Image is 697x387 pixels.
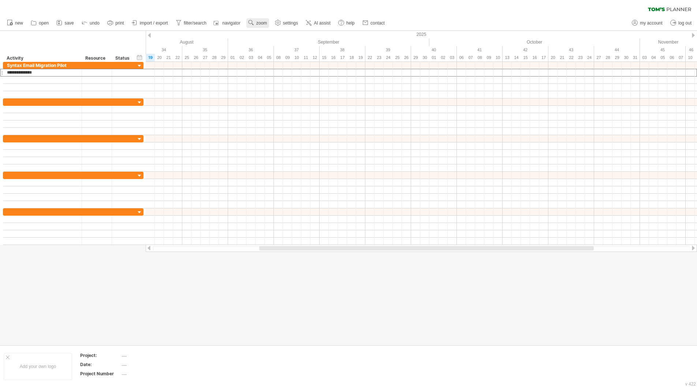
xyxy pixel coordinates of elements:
[329,54,338,62] div: Tuesday, 16 September 2025
[201,54,210,62] div: Wednesday, 27 August 2025
[347,54,356,62] div: Thursday, 18 September 2025
[182,46,228,54] div: 35
[374,54,384,62] div: Tuesday, 23 September 2025
[640,21,662,26] span: my account
[274,54,283,62] div: Monday, 8 September 2025
[130,18,170,28] a: import / export
[237,54,246,62] div: Tuesday, 2 September 2025
[292,54,301,62] div: Wednesday, 10 September 2025
[630,18,664,28] a: my account
[55,18,76,28] a: save
[503,54,512,62] div: Monday, 13 October 2025
[411,46,457,54] div: 40
[361,18,387,28] a: contact
[274,46,320,54] div: 37
[429,38,640,46] div: October 2025
[585,54,594,62] div: Friday, 24 October 2025
[503,46,548,54] div: 42
[678,21,692,26] span: log out
[356,54,365,62] div: Friday, 19 September 2025
[685,382,696,387] div: v 422
[304,18,332,28] a: AI assist
[320,46,365,54] div: 38
[4,353,72,380] div: Add your own logo
[649,54,658,62] div: Tuesday, 4 November 2025
[402,54,411,62] div: Friday, 26 September 2025
[370,21,385,26] span: contact
[493,54,503,62] div: Friday, 10 October 2025
[365,54,374,62] div: Monday, 22 September 2025
[411,54,420,62] div: Monday, 29 September 2025
[622,54,631,62] div: Thursday, 30 October 2025
[219,54,228,62] div: Friday, 29 August 2025
[164,54,173,62] div: Thursday, 21 August 2025
[64,21,74,26] span: save
[336,18,357,28] a: help
[122,361,183,368] div: ....
[265,54,274,62] div: Friday, 5 September 2025
[365,46,411,54] div: 39
[521,54,530,62] div: Wednesday, 15 October 2025
[256,54,265,62] div: Thursday, 4 September 2025
[15,21,23,26] span: new
[246,54,256,62] div: Wednesday, 3 September 2025
[667,54,676,62] div: Thursday, 6 November 2025
[155,54,164,62] div: Wednesday, 20 August 2025
[273,18,300,28] a: settings
[228,54,237,62] div: Monday, 1 September 2025
[115,55,131,62] div: Status
[594,54,603,62] div: Monday, 27 October 2025
[191,54,201,62] div: Tuesday, 26 August 2025
[105,18,126,28] a: print
[212,18,242,28] a: navigator
[429,54,439,62] div: Wednesday, 1 October 2025
[146,54,155,62] div: Tuesday, 19 August 2025
[80,352,120,358] div: Project:
[539,54,548,62] div: Friday, 17 October 2025
[420,54,429,62] div: Tuesday, 30 September 2025
[115,21,124,26] span: print
[228,46,274,54] div: 36
[384,54,393,62] div: Wednesday, 24 September 2025
[222,21,240,26] span: navigator
[676,54,686,62] div: Friday, 7 November 2025
[448,54,457,62] div: Friday, 3 October 2025
[122,352,183,358] div: ....
[283,54,292,62] div: Tuesday, 9 September 2025
[310,54,320,62] div: Friday, 12 September 2025
[5,18,25,28] a: new
[457,54,466,62] div: Monday, 6 October 2025
[228,38,429,46] div: September 2025
[530,54,539,62] div: Thursday, 16 October 2025
[173,54,182,62] div: Friday, 22 August 2025
[576,54,585,62] div: Thursday, 23 October 2025
[475,54,484,62] div: Wednesday, 8 October 2025
[283,21,298,26] span: settings
[140,21,168,26] span: import / export
[80,361,120,368] div: Date:
[182,54,191,62] div: Monday, 25 August 2025
[558,54,567,62] div: Tuesday, 21 October 2025
[184,21,206,26] span: filter/search
[29,18,51,28] a: open
[393,54,402,62] div: Thursday, 25 September 2025
[338,54,347,62] div: Wednesday, 17 September 2025
[686,54,695,62] div: Monday, 10 November 2025
[246,18,269,28] a: zoom
[484,54,493,62] div: Thursday, 9 October 2025
[80,371,120,377] div: Project Number
[439,54,448,62] div: Thursday, 2 October 2025
[612,54,622,62] div: Wednesday, 29 October 2025
[631,54,640,62] div: Friday, 31 October 2025
[640,46,686,54] div: 45
[7,55,78,62] div: Activity
[548,54,558,62] div: Monday, 20 October 2025
[122,371,183,377] div: ....
[346,21,355,26] span: help
[90,21,100,26] span: undo
[85,55,108,62] div: Resource
[210,54,219,62] div: Thursday, 28 August 2025
[640,54,649,62] div: Monday, 3 November 2025
[80,18,102,28] a: undo
[39,21,49,26] span: open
